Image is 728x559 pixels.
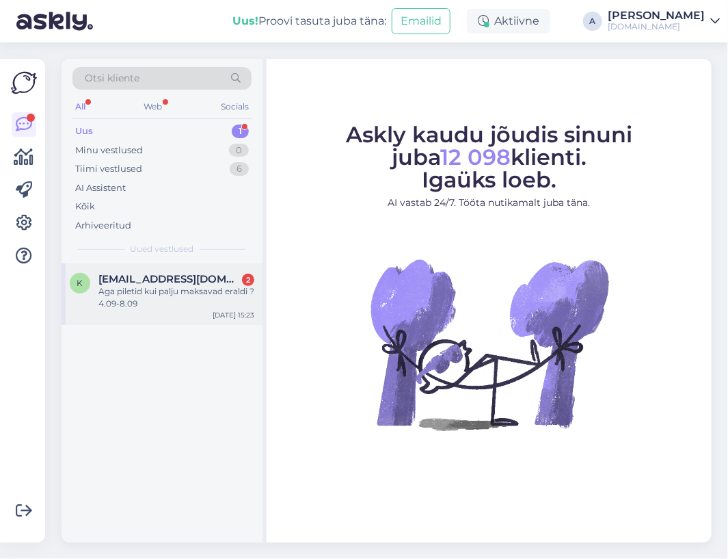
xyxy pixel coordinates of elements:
div: [DATE] 15:23 [213,310,254,320]
div: Kõik [75,200,95,213]
div: AI Assistent [75,181,126,195]
span: 12 098 [440,144,511,170]
span: Askly kaudu jõudis sinuni juba klienti. Igaüks loeb. [346,121,632,193]
div: Aktiivne [467,9,550,34]
div: Uus [75,125,93,138]
div: Tiimi vestlused [75,162,142,176]
div: Proovi tasuta juba täna: [232,13,386,29]
div: Arhiveeritud [75,219,131,233]
span: k [77,278,83,288]
div: A [583,12,602,31]
div: Web [141,98,165,116]
div: All [72,98,88,116]
div: 1 [232,125,249,138]
div: Minu vestlused [75,144,143,157]
div: Socials [218,98,252,116]
span: Uued vestlused [131,243,194,255]
div: 6 [230,162,249,176]
div: Aga piletid kui palju maksavad eraldi ? 4.09-8.09 [98,285,254,310]
img: No Chat active [366,221,612,467]
div: 2 [242,274,254,286]
div: [PERSON_NAME] [608,10,705,21]
div: [DOMAIN_NAME] [608,21,705,32]
span: Otsi kliente [85,71,139,86]
a: [PERSON_NAME][DOMAIN_NAME] [608,10,720,32]
div: 0 [229,144,249,157]
p: AI vastab 24/7. Tööta nutikamalt juba täna. [279,196,699,210]
button: Emailid [392,8,450,34]
span: ksjuscha84@mail.ru [98,273,241,285]
img: Askly Logo [11,70,37,96]
b: Uus! [232,14,258,27]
